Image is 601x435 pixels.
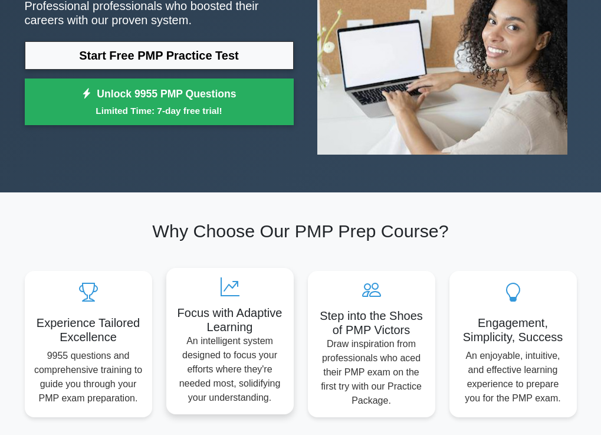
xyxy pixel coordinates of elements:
small: Limited Time: 7-day free trial! [40,104,279,117]
a: Start Free PMP Practice Test [25,41,294,70]
h5: Engagement, Simplicity, Success [459,316,567,344]
h5: Experience Tailored Excellence [34,316,143,344]
p: Draw inspiration from professionals who aced their PMP exam on the first try with our Practice Pa... [317,337,426,408]
h5: Step into the Shoes of PMP Victors [317,309,426,337]
p: An enjoyable, intuitive, and effective learning experience to prepare you for the PMP exam. [459,349,567,405]
h2: Why Choose Our PMP Prep Course? [25,221,577,242]
a: Unlock 9955 PMP QuestionsLimited Time: 7-day free trial! [25,79,294,126]
p: An intelligent system designed to focus your efforts where they're needed most, solidifying your ... [176,334,284,405]
p: 9955 questions and comprehensive training to guide you through your PMP exam preparation. [34,349,143,405]
h5: Focus with Adaptive Learning [176,306,284,334]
